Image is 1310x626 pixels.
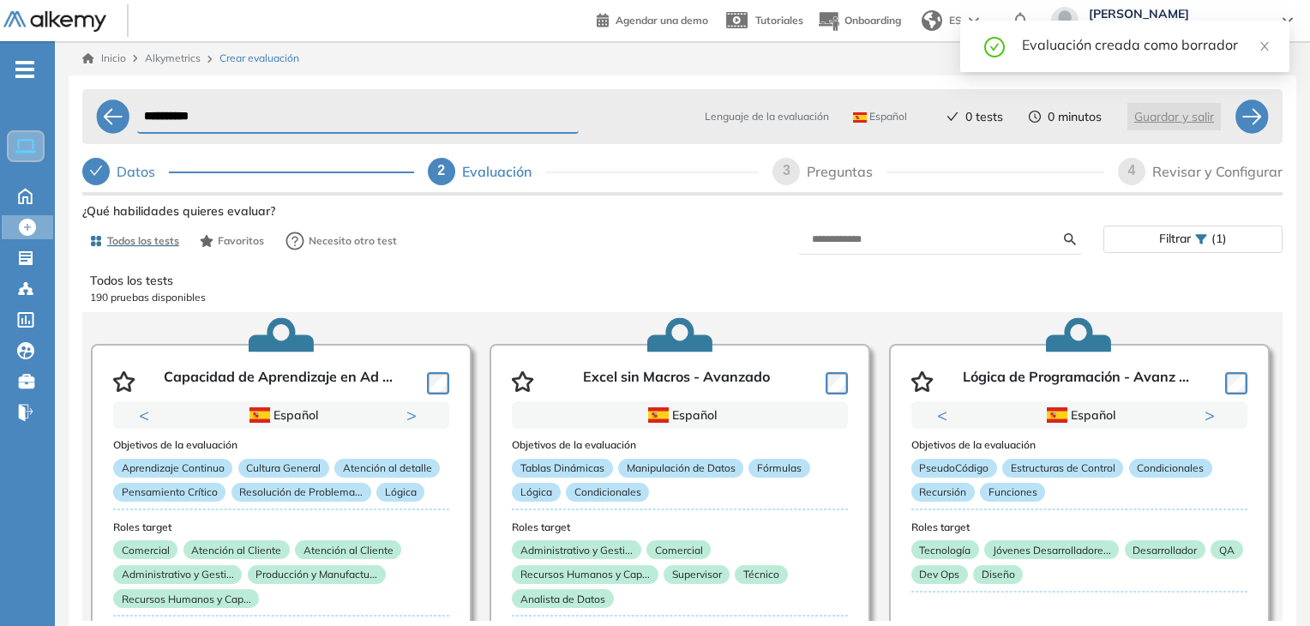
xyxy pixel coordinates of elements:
span: Lenguaje de la evaluación [705,109,829,124]
h3: Objetivos de la evaluación [113,439,449,451]
img: Logo [3,11,106,33]
p: Cultura General [238,459,329,478]
button: 2 [1086,429,1100,431]
h3: Roles target [911,521,1247,533]
p: Atención al detalle [334,459,440,478]
p: Supervisor [664,565,730,584]
button: Previous [937,406,954,424]
span: Todos los tests [107,233,179,249]
button: Next [1205,406,1222,424]
p: Recursos Humanos y Cap... [113,589,259,608]
button: Necesito otro test [278,224,405,258]
img: ESP [853,112,867,123]
p: Recursos Humanos y Cap... [512,565,658,584]
span: 2 [437,163,445,178]
p: 190 pruebas disponibles [90,290,1275,305]
button: Todos los tests [82,226,186,256]
p: Tecnología [911,540,979,559]
p: Manipulación de Datos [618,459,743,478]
button: Favoritos [193,226,271,256]
div: Evaluación [462,158,545,185]
p: Técnico [735,565,787,584]
p: Comercial [646,540,711,559]
p: Comercial [113,540,177,559]
p: QA [1211,540,1242,559]
h3: Roles target [113,521,449,533]
span: Favoritos [218,233,264,249]
span: check [946,111,958,123]
p: Recursión [911,483,975,502]
button: Previous [139,406,156,424]
p: Condicionales [566,483,649,502]
p: Aprendizaje Continuo [113,459,232,478]
span: Onboarding [844,14,901,27]
div: Revisar y Configurar [1152,158,1283,185]
span: Crear evaluación [219,51,299,66]
p: Jóvenes Desarrolladore... [984,540,1119,559]
a: Agendar una demo [597,9,708,29]
h3: Objetivos de la evaluación [512,439,848,451]
span: check [89,164,103,178]
img: ESP [249,407,270,423]
div: Preguntas [807,158,886,185]
img: world [922,10,942,31]
span: close [1259,40,1271,52]
p: Lógica [376,483,424,502]
p: Funciones [980,483,1045,502]
button: 1 [261,429,281,431]
span: Español [853,110,907,123]
p: Resolución de Problema... [231,483,371,502]
p: Producción y Manufactu... [248,565,386,584]
p: Capacidad de Aprendizaje en Ad ... [164,369,393,394]
p: Tablas Dinámicas [512,459,612,478]
span: clock-circle [1029,111,1041,123]
a: Inicio [82,51,126,66]
p: Lógica de Programación - Avanz ... [963,369,1189,394]
p: Administrativo y Gesti... [113,565,242,584]
div: 3Preguntas [772,158,1104,185]
h3: Roles target [512,521,848,533]
p: Dev Ops [911,565,968,584]
span: 0 minutos [1048,108,1102,126]
div: Datos [117,158,169,185]
span: ¿Qué habilidades quieres evaluar? [82,202,275,220]
div: 2Evaluación [428,158,760,185]
button: Onboarding [817,3,901,39]
div: 4Revisar y Configurar [1118,158,1283,185]
span: ES [949,13,962,28]
span: check-circle [984,34,1005,57]
span: [PERSON_NAME] [1089,7,1265,21]
span: Agendar una demo [616,14,708,27]
p: Estructuras de Control [1002,459,1123,478]
span: Tutoriales [755,14,803,27]
p: PseudoCódigo [911,459,997,478]
img: ESP [648,407,669,423]
div: Español [972,406,1187,424]
p: Pensamiento Crítico [113,483,225,502]
i: - [15,68,34,71]
span: 4 [1128,163,1136,178]
p: Lógica [512,483,560,502]
p: Administrativo y Gesti... [512,540,640,559]
div: Datos [82,158,414,185]
span: 3 [783,163,790,178]
p: Todos los tests [90,272,1275,290]
p: Excel sin Macros - Avanzado [583,369,770,394]
p: Atención al Cliente [183,540,290,559]
span: (1) [1211,226,1227,251]
button: 2 [288,429,302,431]
img: ESP [1047,407,1067,423]
img: arrow [969,17,979,24]
div: Español [573,406,788,424]
div: Español [174,406,389,424]
p: Analista de Datos [512,589,613,608]
div: Evaluación creada como borrador [1022,34,1269,55]
p: Desarrollador [1125,540,1205,559]
p: Fórmulas [748,459,809,478]
p: Diseño [973,565,1023,584]
span: Filtrar [1159,226,1191,251]
span: Necesito otro test [309,233,397,249]
button: 1 [1059,429,1079,431]
h3: Objetivos de la evaluación [911,439,1247,451]
p: Atención al Cliente [295,540,401,559]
